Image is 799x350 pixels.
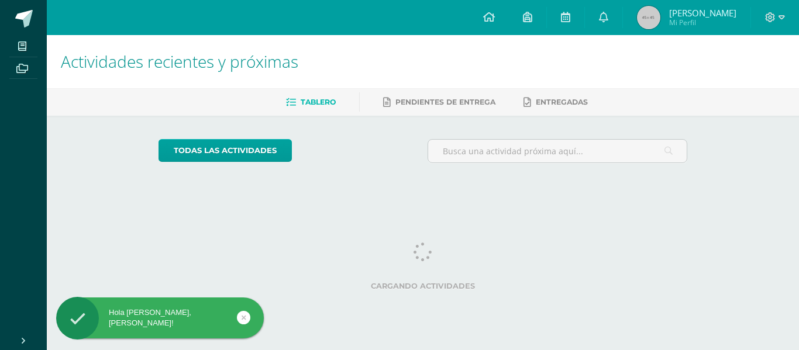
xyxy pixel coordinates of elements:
span: Actividades recientes y próximas [61,50,298,72]
span: Pendientes de entrega [395,98,495,106]
span: [PERSON_NAME] [669,7,736,19]
a: Tablero [286,93,336,112]
span: Mi Perfil [669,18,736,27]
img: 45x45 [637,6,660,29]
div: Hola [PERSON_NAME], [PERSON_NAME]! [56,307,264,328]
span: Entregadas [536,98,588,106]
input: Busca una actividad próxima aquí... [428,140,687,162]
a: Pendientes de entrega [383,93,495,112]
a: Entregadas [524,93,588,112]
span: Tablero [301,98,336,106]
a: todas las Actividades [159,139,292,162]
label: Cargando actividades [159,282,688,290]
